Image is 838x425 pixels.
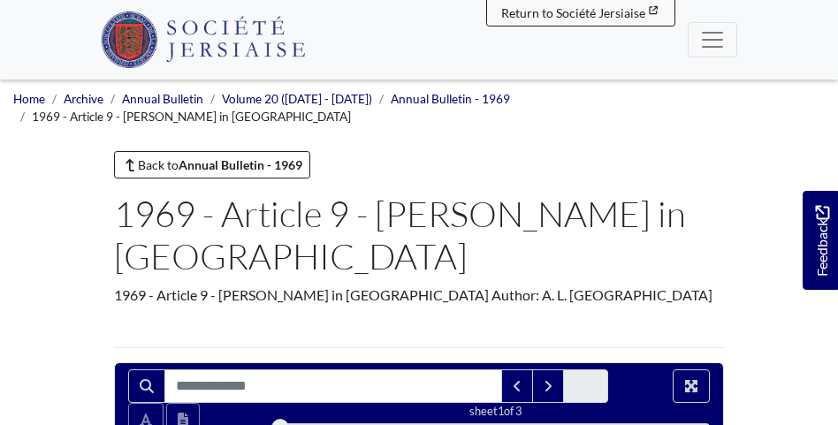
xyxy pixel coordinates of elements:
[688,22,737,57] button: Menu
[164,369,502,403] input: Search for
[222,92,372,106] a: Volume 20 ([DATE] - [DATE])
[114,193,724,277] h1: 1969 - Article 9 - [PERSON_NAME] in [GEOGRAPHIC_DATA]
[114,285,724,306] div: 1969 - Article 9 - [PERSON_NAME] in [GEOGRAPHIC_DATA] Author: A. L. [GEOGRAPHIC_DATA]
[128,369,165,403] button: Search
[532,369,564,403] button: Next Match
[179,157,302,172] strong: Annual Bulletin - 1969
[114,151,310,178] a: Back toAnnual Bulletin - 1969
[803,191,838,290] a: Would you like to provide feedback?
[391,92,510,106] a: Annual Bulletin - 1969
[673,369,710,403] button: Full screen mode
[501,5,645,20] span: Return to Société Jersiaise
[501,369,533,403] button: Previous Match
[32,110,351,124] span: 1969 - Article 9 - [PERSON_NAME] in [GEOGRAPHIC_DATA]
[498,404,504,418] span: 1
[122,92,203,106] a: Annual Bulletin
[101,11,305,68] img: Société Jersiaise
[64,92,103,106] a: Archive
[13,92,45,106] a: Home
[699,27,726,53] span: Menu
[280,403,710,420] div: sheet of 3
[101,7,305,72] a: Société Jersiaise logo
[811,206,833,277] span: Feedback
